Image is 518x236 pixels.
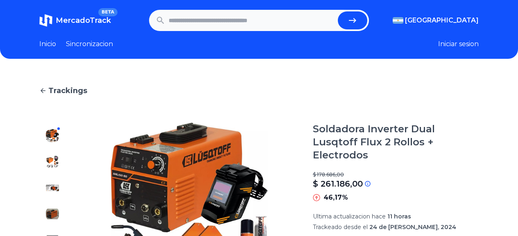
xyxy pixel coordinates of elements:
[56,16,111,25] span: MercadoTrack
[46,207,59,220] img: Soldadora Inverter Dual Lusqtoff Flux 2 Rollos + Electrodos
[387,213,411,220] span: 11 horas
[39,14,111,27] a: MercadoTrackBETA
[46,155,59,168] img: Soldadora Inverter Dual Lusqtoff Flux 2 Rollos + Electrodos
[369,223,456,231] span: 24 de [PERSON_NAME], 2024
[46,129,59,142] img: Soldadora Inverter Dual Lusqtoff Flux 2 Rollos + Electrodos
[98,8,118,16] span: BETA
[393,17,403,24] img: Argentina
[48,85,87,96] span: Trackings
[39,85,479,96] a: Trackings
[39,39,56,49] a: Inicio
[313,122,479,162] h1: Soldadora Inverter Dual Lusqtoff Flux 2 Rollos + Electrodos
[393,16,479,25] button: [GEOGRAPHIC_DATA]
[39,14,52,27] img: MercadoTrack
[313,213,386,220] span: Ultima actualizacion hace
[313,223,368,231] span: Trackeado desde el
[46,181,59,194] img: Soldadora Inverter Dual Lusqtoff Flux 2 Rollos + Electrodos
[66,39,113,49] a: Sincronizacion
[438,39,479,49] button: Iniciar sesion
[313,171,479,178] p: $ 178.686,00
[405,16,479,25] span: [GEOGRAPHIC_DATA]
[323,193,348,203] p: 46,17%
[313,178,363,189] p: $ 261.186,00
